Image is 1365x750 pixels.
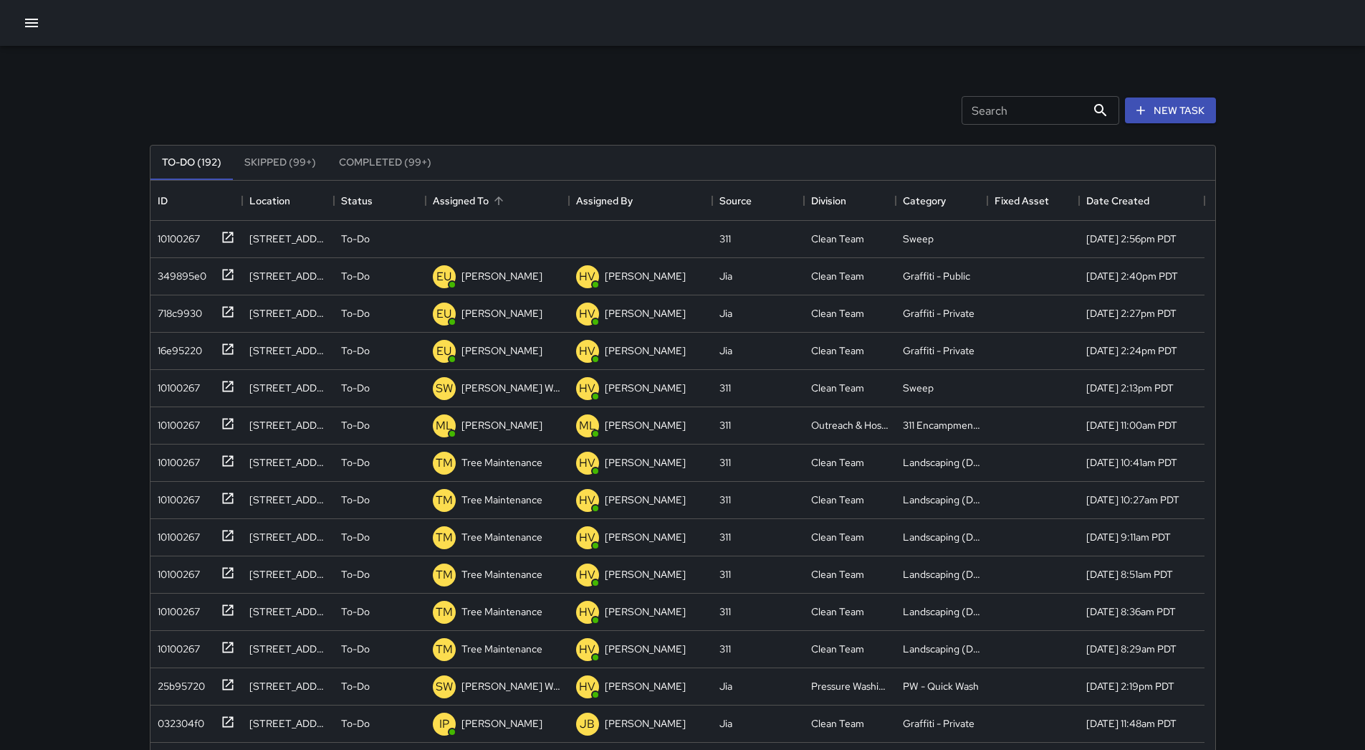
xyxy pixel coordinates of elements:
[436,529,453,546] p: TM
[150,146,233,180] button: To-Do (192)
[152,226,200,246] div: 10100267
[436,678,453,696] p: SW
[150,181,242,221] div: ID
[1086,716,1177,731] div: 9/24/2025, 11:48am PDT
[341,181,373,221] div: Status
[719,679,732,693] div: Jia
[341,530,370,544] p: To-Do
[903,642,980,656] div: Landscaping (DG & Weeds)
[341,679,370,693] p: To-Do
[811,455,864,470] div: Clean Team
[811,716,864,731] div: Clean Team
[249,604,327,619] div: 1385 Mission Street
[152,487,200,507] div: 10100267
[436,380,453,397] p: SW
[436,305,451,323] p: EU
[249,381,327,395] div: 954 Howard Street
[341,381,370,395] p: To-Do
[461,269,542,283] p: [PERSON_NAME]
[436,455,453,472] p: TM
[436,417,453,435] p: ML
[341,455,370,470] p: To-Do
[1086,567,1173,582] div: 9/25/2025, 8:51am PDT
[569,181,712,221] div: Assigned By
[605,642,686,656] p: [PERSON_NAME]
[1086,530,1171,544] div: 9/25/2025, 9:11am PDT
[1086,381,1174,395] div: 9/25/2025, 2:13pm PDT
[903,530,980,544] div: Landscaping (DG & Weeds)
[152,300,202,321] div: 718c9930
[341,642,370,656] p: To-Do
[461,679,562,693] p: [PERSON_NAME] Weekly
[811,679,889,693] div: Pressure Washing
[719,418,731,432] div: 311
[605,381,686,395] p: [PERSON_NAME]
[341,604,370,619] p: To-Do
[579,268,595,285] p: HV
[1086,181,1149,221] div: Date Created
[1079,181,1204,221] div: Date Created
[605,343,686,358] p: [PERSON_NAME]
[341,306,370,321] p: To-Do
[579,641,595,658] p: HV
[811,232,864,246] div: Clean Team
[811,567,864,582] div: Clean Team
[1086,455,1177,470] div: 9/25/2025, 10:41am PDT
[896,181,987,221] div: Category
[152,412,200,432] div: 10100267
[152,636,200,656] div: 10100267
[903,418,980,432] div: 311 Encampments
[249,642,327,656] div: 999 Jessie Street
[152,673,205,693] div: 25b95720
[341,343,370,358] p: To-Do
[719,716,732,731] div: Jia
[605,567,686,582] p: [PERSON_NAME]
[712,181,804,221] div: Source
[903,181,946,221] div: Category
[461,567,542,582] p: Tree Maintenance
[719,530,731,544] div: 311
[579,305,595,323] p: HV
[436,641,453,658] p: TM
[152,524,200,544] div: 10100267
[579,604,595,621] p: HV
[579,417,596,435] p: ML
[605,418,686,432] p: [PERSON_NAME]
[341,418,370,432] p: To-Do
[903,381,934,395] div: Sweep
[152,599,200,619] div: 10100267
[719,306,732,321] div: Jia
[242,181,334,221] div: Location
[605,679,686,693] p: [PERSON_NAME]
[903,232,934,246] div: Sweep
[719,232,731,246] div: 311
[811,418,889,432] div: Outreach & Hospitality
[436,343,451,360] p: EU
[811,642,864,656] div: Clean Team
[152,711,204,731] div: 032304f0
[249,181,290,221] div: Location
[719,604,731,619] div: 311
[249,306,327,321] div: 37 6th Street
[436,604,453,621] p: TM
[1086,232,1177,246] div: 9/25/2025, 2:56pm PDT
[341,493,370,507] p: To-Do
[580,716,595,733] p: JB
[461,642,542,656] p: Tree Maintenance
[719,343,732,358] div: Jia
[249,679,327,693] div: 101 8th Street
[461,493,542,507] p: Tree Maintenance
[903,604,980,619] div: Landscaping (DG & Weeds)
[1086,642,1177,656] div: 9/25/2025, 8:29am PDT
[327,146,443,180] button: Completed (99+)
[158,181,168,221] div: ID
[341,232,370,246] p: To-Do
[903,567,980,582] div: Landscaping (DG & Weeds)
[249,716,327,731] div: 1059 Market Street
[579,678,595,696] p: HV
[804,181,896,221] div: Division
[811,343,864,358] div: Clean Team
[579,566,595,584] p: HV
[811,306,864,321] div: Clean Team
[439,716,449,733] p: IP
